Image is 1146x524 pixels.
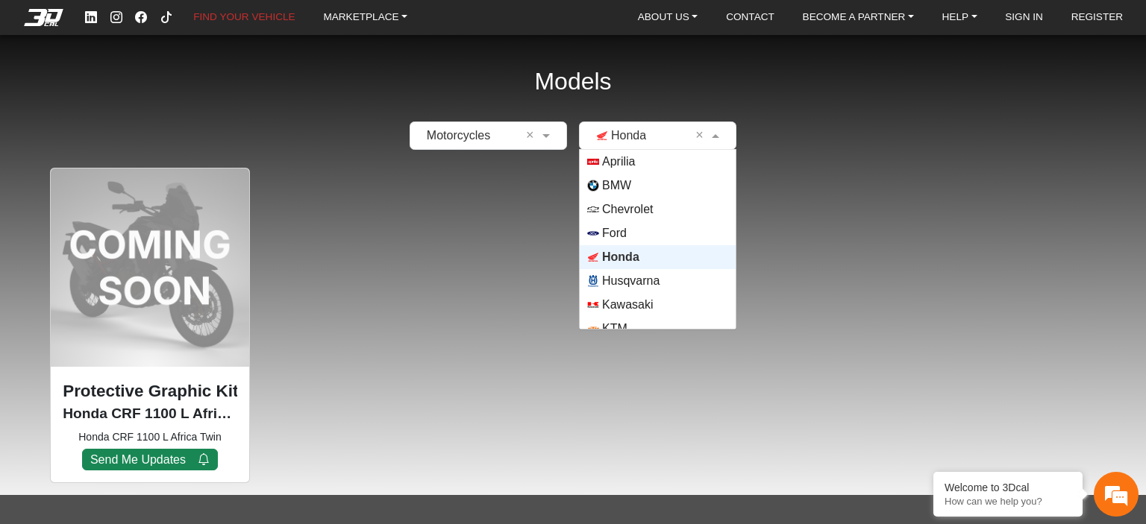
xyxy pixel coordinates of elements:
span: Aprilia [602,153,635,171]
span: Husqvarna [602,272,660,290]
span: BMW [602,177,631,195]
p: Protective Graphic Kit [63,379,237,404]
img: Honda [587,251,599,263]
a: ABOUT US [632,7,704,28]
span: KTM [602,320,627,338]
img: Ford [587,227,599,239]
div: Welcome to 3Dcal [945,482,1071,493]
button: Send Me Updates [82,449,219,470]
span: Kawasaki [602,296,653,314]
span: Clean Field [695,127,708,145]
div: Articles [192,392,284,438]
img: Husqvarna [587,275,599,287]
span: Chevrolet [602,201,653,218]
p: How can we help you? [945,496,1071,507]
h2: Models [534,48,611,116]
a: CONTACT [720,7,780,28]
div: Chat with us now [100,78,273,98]
div: Minimize live chat window [245,7,281,43]
a: REGISTER [1065,7,1130,28]
a: MARKETPLACE [317,7,413,28]
ng-dropdown-panel: Options List [579,149,736,329]
div: Honda CRF 1100 L Africa Twin [50,168,250,483]
a: HELP [936,7,983,28]
img: Aprilia [587,156,599,168]
span: Conversation [7,418,100,429]
a: FIND YOUR VEHICLE [187,7,301,28]
span: Ford [602,224,627,242]
div: FAQs [100,392,192,438]
span: Clean Field [526,127,539,145]
img: Chevrolet [587,203,599,215]
img: KTM [587,323,599,335]
textarea: Type your message and hit 'Enter' [7,340,284,392]
span: Honda [602,248,639,266]
small: Honda CRF 1100 L Africa Twin [63,429,237,445]
span: We're online! [87,151,206,293]
p: Honda CRF 1100 L Africa Twin (COMING SOON) (2020-2024) [63,403,237,425]
img: Kawasaki [587,299,599,311]
a: SIGN IN [999,7,1049,28]
img: BMW [587,180,599,192]
div: Navigation go back [16,77,39,99]
a: BECOME A PARTNER [797,7,920,28]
